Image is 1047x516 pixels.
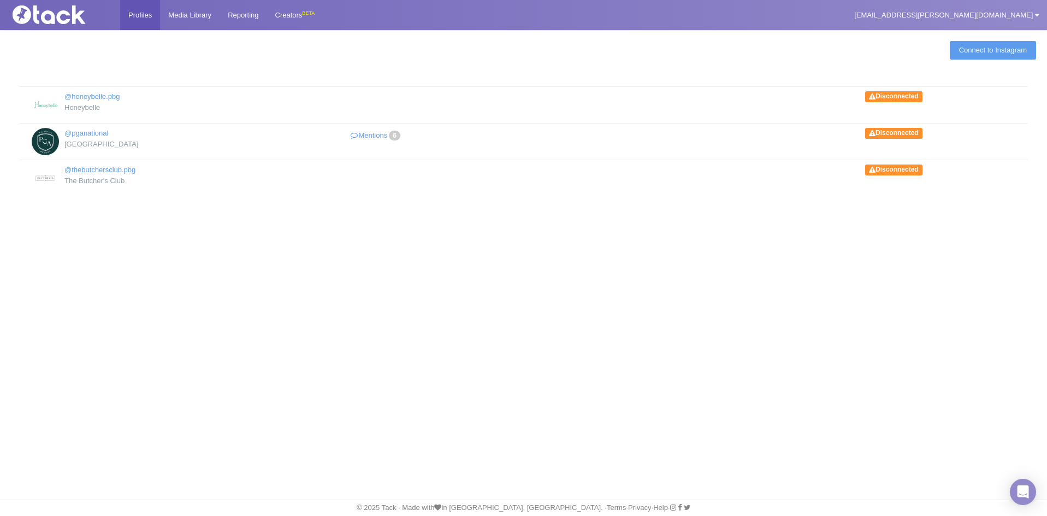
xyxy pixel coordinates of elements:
[64,166,135,174] a: @thebutchersclub.pbg
[32,175,265,186] div: The Butcher's Club
[32,128,59,155] img: PGA National Resort
[32,139,265,150] div: [GEOGRAPHIC_DATA]
[32,102,265,113] div: Honeybelle
[19,71,1028,87] th: : activate to sort column descending
[389,131,400,140] span: 6
[865,91,922,102] span: Disconnected
[32,165,59,192] img: The Butcher's Club
[64,129,108,137] a: @pganational
[282,128,471,144] a: Mentions6
[607,503,626,512] a: Terms
[628,503,652,512] a: Privacy
[653,503,668,512] a: Help
[32,91,59,119] img: Honeybelle
[865,128,922,139] span: Disconnected
[3,503,1044,513] div: © 2025 Tack · Made with in [GEOGRAPHIC_DATA], [GEOGRAPHIC_DATA]. · · · ·
[865,165,922,175] span: Disconnected
[64,92,120,101] a: @honeybelle.pbg
[950,41,1036,60] a: Connect to Instagram
[1010,479,1036,505] div: Open Intercom Messenger
[8,5,117,24] img: Tack
[302,8,315,19] div: BETA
